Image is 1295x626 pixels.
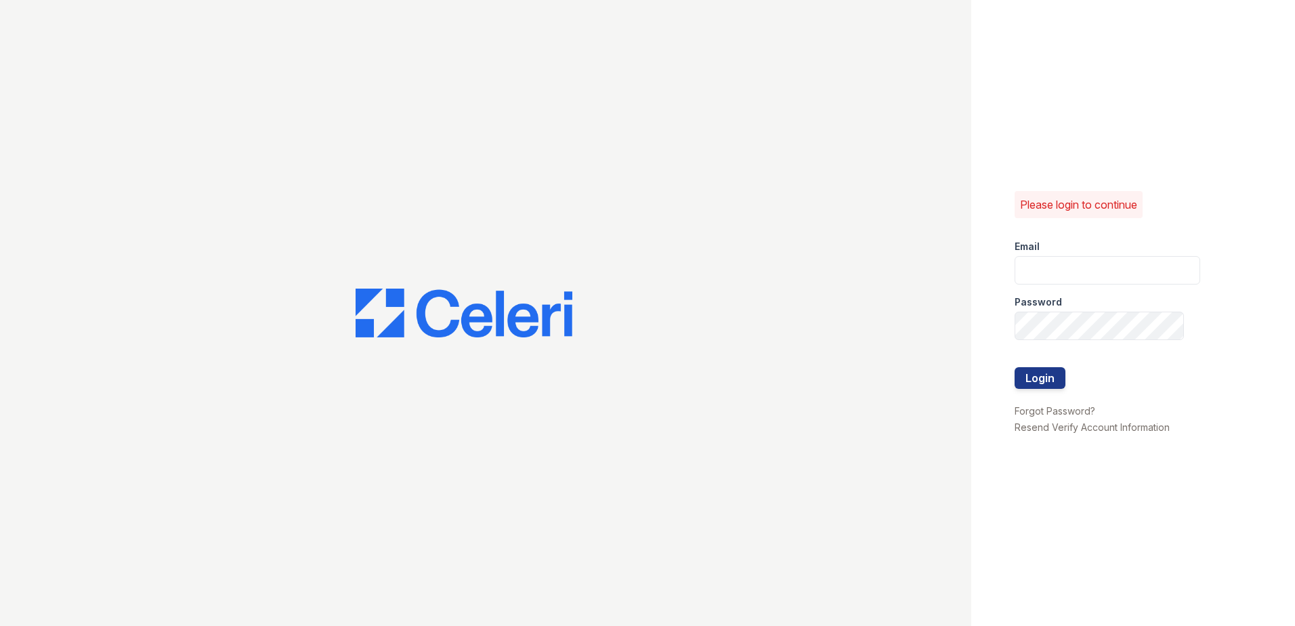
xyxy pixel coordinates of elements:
img: CE_Logo_Blue-a8612792a0a2168367f1c8372b55b34899dd931a85d93a1a3d3e32e68fde9ad4.png [356,289,572,337]
label: Password [1015,295,1062,309]
p: Please login to continue [1020,196,1137,213]
a: Resend Verify Account Information [1015,421,1170,433]
button: Login [1015,367,1065,389]
label: Email [1015,240,1040,253]
a: Forgot Password? [1015,405,1095,417]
